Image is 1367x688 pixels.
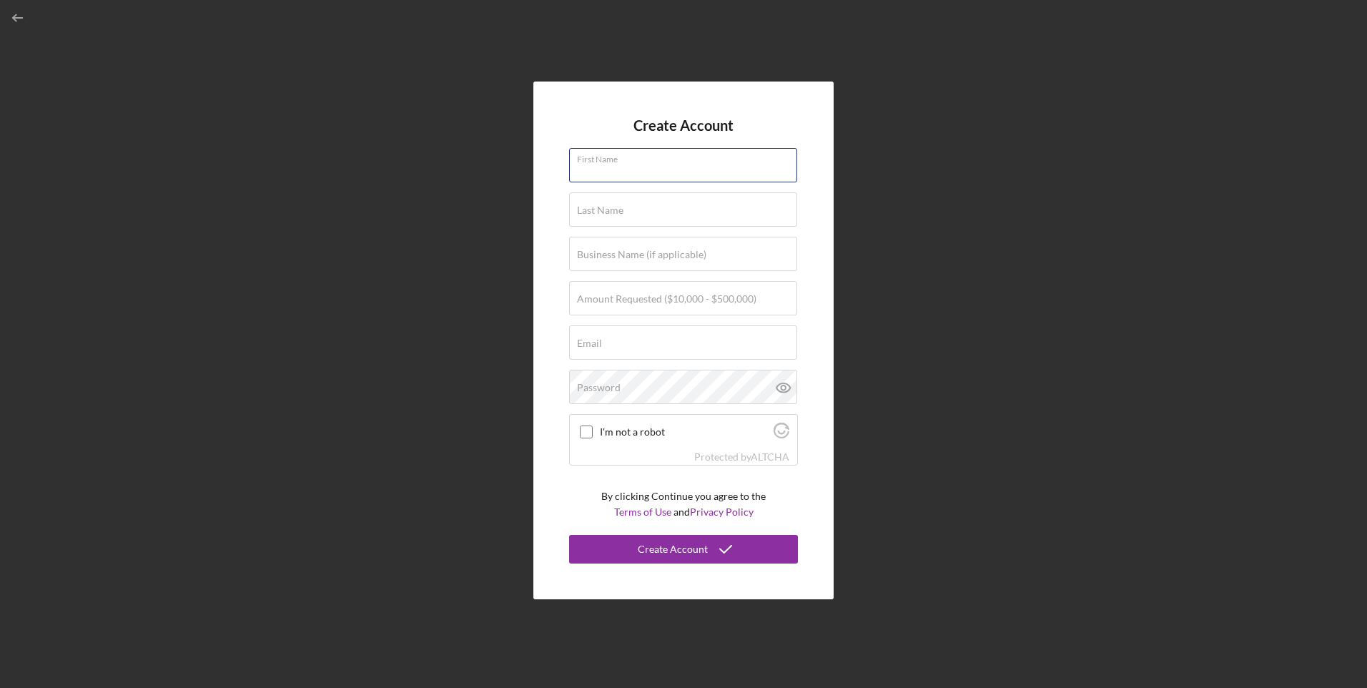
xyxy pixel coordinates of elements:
label: Last Name [577,205,623,216]
a: Visit Altcha.org [774,428,789,441]
div: Create Account [638,535,708,564]
label: I'm not a robot [600,426,769,438]
div: Protected by [694,451,789,463]
a: Terms of Use [614,506,671,518]
a: Privacy Policy [690,506,754,518]
label: First Name [577,149,797,164]
label: Email [577,338,602,349]
label: Business Name (if applicable) [577,249,706,260]
a: Visit Altcha.org [751,451,789,463]
label: Amount Requested ($10,000 - $500,000) [577,293,756,305]
button: Create Account [569,535,798,564]
p: By clicking Continue you agree to the and [601,488,766,521]
h4: Create Account [633,117,734,134]
label: Password [577,382,621,393]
